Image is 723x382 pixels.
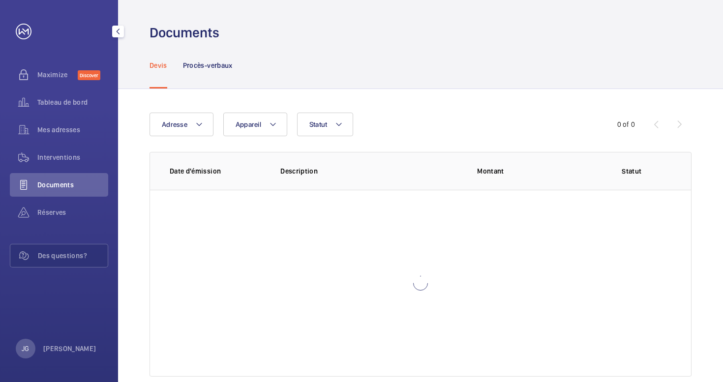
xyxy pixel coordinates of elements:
[37,207,108,217] span: Réserves
[223,113,287,136] button: Appareil
[150,60,167,70] p: Devis
[37,152,108,162] span: Interventions
[477,166,576,176] p: Montant
[150,113,213,136] button: Adresse
[37,125,108,135] span: Mes adresses
[297,113,354,136] button: Statut
[617,119,635,129] div: 0 of 0
[162,120,187,128] span: Adresse
[170,166,265,176] p: Date d'émission
[38,251,108,261] span: Des questions?
[78,70,100,80] span: Discover
[592,166,671,176] p: Statut
[37,70,78,80] span: Maximize
[183,60,233,70] p: Procès-verbaux
[37,97,108,107] span: Tableau de bord
[22,344,29,353] p: JG
[37,180,108,190] span: Documents
[309,120,328,128] span: Statut
[150,24,219,42] h1: Documents
[280,166,461,176] p: Description
[236,120,261,128] span: Appareil
[43,344,96,353] p: [PERSON_NAME]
